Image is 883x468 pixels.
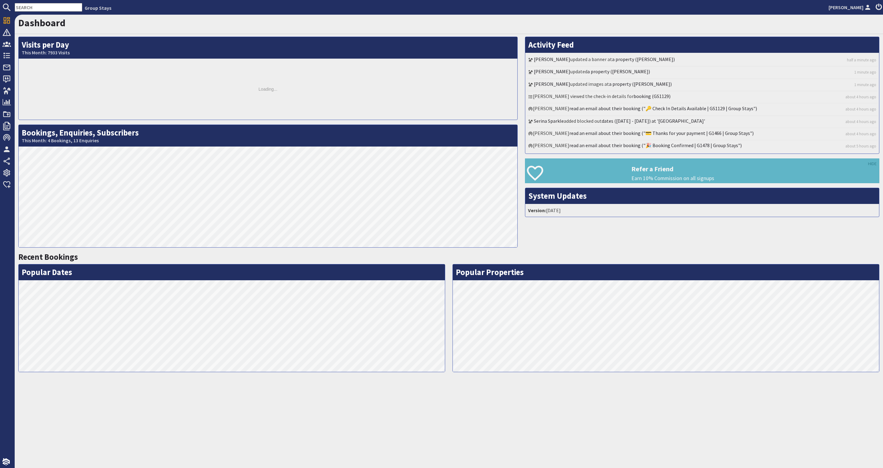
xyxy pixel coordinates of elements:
li: updated a banner at [527,54,877,67]
a: a property ([PERSON_NAME]) [587,68,650,74]
div: Loading... [19,59,517,120]
h3: Refer a Friend [631,165,879,173]
a: about 4 hours ago [845,119,876,125]
li: updated [527,67,877,79]
small: This Month: 4 Bookings, 13 Enquiries [22,138,514,143]
a: about 5 hours ago [845,143,876,149]
a: 1 minute ago [854,69,876,75]
a: about 4 hours ago [845,94,876,100]
a: Group Stays [85,5,111,11]
a: Refer a Friend Earn 10% Commission on all signups [525,158,879,183]
img: staytech_i_w-64f4e8e9ee0a9c174fd5317b4b171b261742d2d393467e5bdba4413f4f884c10.svg [2,458,10,466]
a: about 4 hours ago [845,106,876,112]
a: Serina Sparkle [534,118,564,124]
p: Earn 10% Commission on all signups [631,174,879,182]
a: 1 minute ago [854,82,876,88]
input: SEARCH [15,3,82,12]
a: read an email about their booking ("💳 Thanks for your payment | G1466 | Group Stays") [569,130,754,136]
h2: Popular Properties [453,264,879,280]
li: updated images at [527,79,877,91]
h2: Bookings, Enquiries, Subscribers [19,125,517,147]
a: dates ([DATE] - [DATE]) at '[GEOGRAPHIC_DATA]' [602,118,705,124]
a: half a minute ago [847,57,876,63]
li: [PERSON_NAME] [527,103,877,116]
li: [DATE] [527,205,877,215]
li: [PERSON_NAME] [527,140,877,152]
a: Recent Bookings [18,252,78,262]
a: Dashboard [18,17,65,29]
a: [PERSON_NAME] [534,56,570,62]
a: System Updates [528,191,587,201]
a: read an email about their booking ("🎉 Booking Confirmed | G1478 | Group Stays") [569,142,742,148]
a: Activity Feed [528,40,574,50]
a: about 4 hours ago [845,131,876,137]
a: HIDE [868,161,877,167]
small: This Month: 7933 Visits [22,50,514,56]
h2: Visits per Day [19,37,517,59]
a: a property ([PERSON_NAME]) [609,81,672,87]
a: [PERSON_NAME] [829,4,872,11]
li: added blocked out [527,116,877,128]
a: [PERSON_NAME] [534,81,570,87]
a: booking (GS1129) [634,93,671,99]
li: [PERSON_NAME] viewed the check-in details for [527,91,877,103]
strong: Version: [528,207,546,213]
li: [PERSON_NAME] [527,128,877,140]
a: [PERSON_NAME] [534,68,570,74]
a: a property ([PERSON_NAME]) [612,56,675,62]
h2: Popular Dates [19,264,445,280]
a: read an email about their booking ("🔑 Check In Details Available | GS1129 | Group Stays") [569,105,757,111]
